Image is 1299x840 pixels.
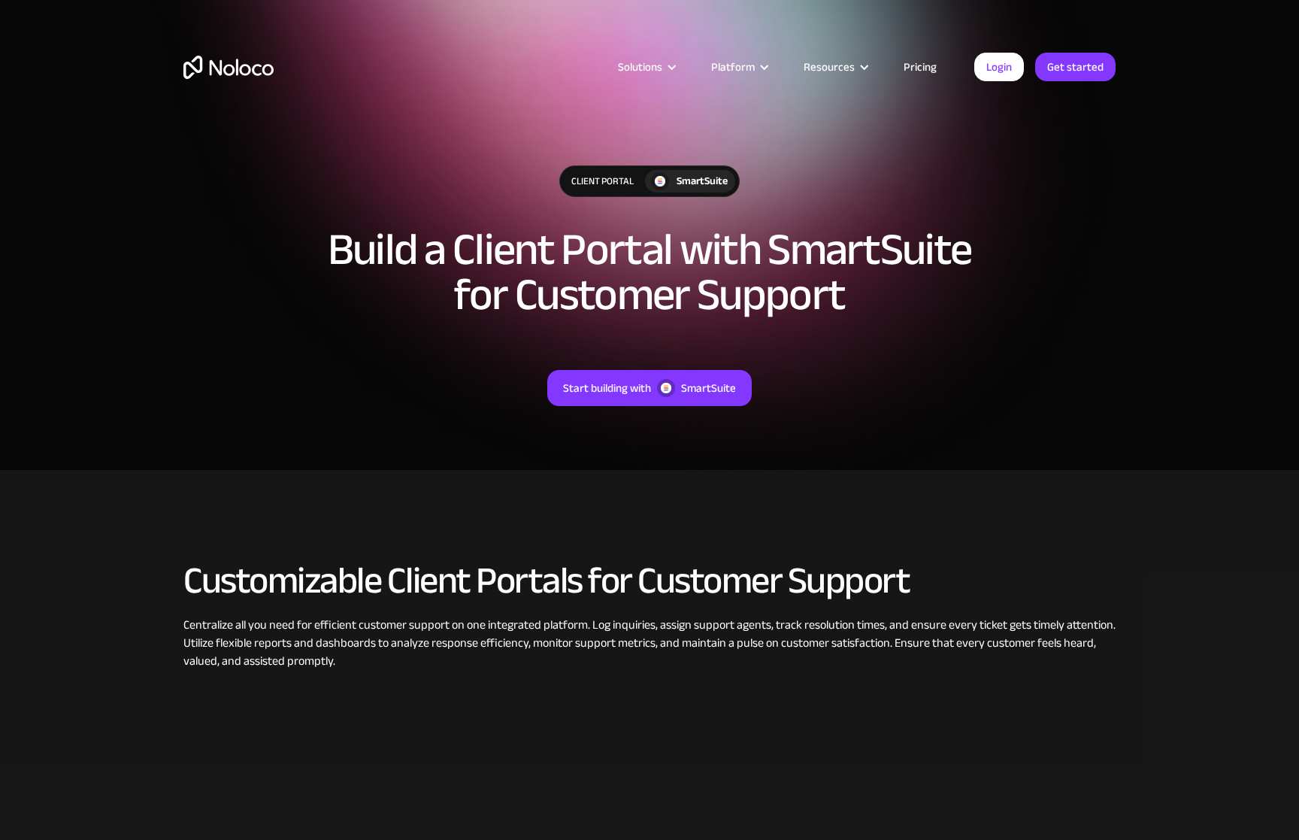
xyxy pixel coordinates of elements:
[804,57,855,77] div: Resources
[183,616,1116,670] div: Centralize all you need for efficient customer support on one integrated platform. Log inquiries,...
[885,57,955,77] a: Pricing
[711,57,755,77] div: Platform
[183,56,274,79] a: home
[599,57,692,77] div: Solutions
[1035,53,1116,81] a: Get started
[618,57,662,77] div: Solutions
[785,57,885,77] div: Resources
[311,227,988,317] h1: Build a Client Portal with SmartSuite for Customer Support
[692,57,785,77] div: Platform
[974,53,1024,81] a: Login
[681,378,736,398] div: SmartSuite
[547,370,752,406] a: Start building withSmartSuite
[183,560,1116,601] h2: Customizable Client Portals for Customer Support
[563,378,651,398] div: Start building with
[560,166,645,196] div: Client Portal
[677,173,728,190] div: SmartSuite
